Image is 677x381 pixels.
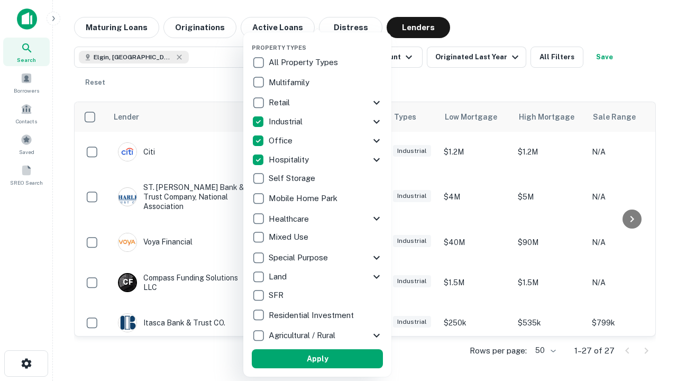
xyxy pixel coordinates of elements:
[252,326,383,345] div: Agricultural / Rural
[252,150,383,169] div: Hospitality
[269,172,317,185] p: Self Storage
[269,96,292,109] p: Retail
[269,153,311,166] p: Hospitality
[269,192,340,205] p: Mobile Home Park
[269,289,286,302] p: SFR
[269,56,340,69] p: All Property Types
[252,131,383,150] div: Office
[252,112,383,131] div: Industrial
[269,115,305,128] p: Industrial
[269,213,311,225] p: Healthcare
[252,349,383,368] button: Apply
[624,296,677,347] iframe: Chat Widget
[252,93,383,112] div: Retail
[269,329,337,342] p: Agricultural / Rural
[252,209,383,228] div: Healthcare
[269,231,310,243] p: Mixed Use
[252,267,383,286] div: Land
[269,309,356,322] p: Residential Investment
[269,76,312,89] p: Multifamily
[269,134,295,147] p: Office
[269,270,289,283] p: Land
[252,248,383,267] div: Special Purpose
[269,251,330,264] p: Special Purpose
[252,44,306,51] span: Property Types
